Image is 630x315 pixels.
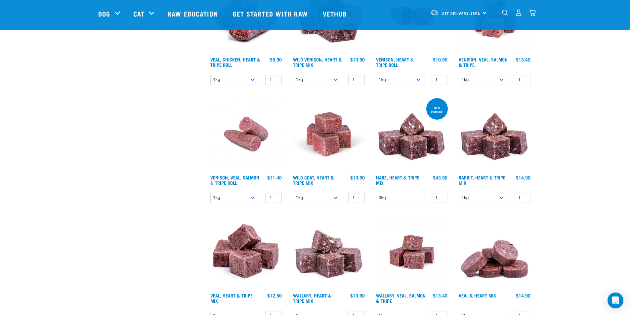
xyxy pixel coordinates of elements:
[459,294,496,296] a: Veal & Heart Mix
[210,294,253,302] a: Veal, Heart & Tripe Mix
[514,75,530,85] input: 1
[516,57,530,62] div: $13.40
[210,58,260,66] a: Veal, Chicken, Heart & Tripe Roll
[442,12,481,15] span: Set Delivery Area
[457,215,532,290] img: 1152 Veal Heart Medallions 01
[376,58,414,66] a: Venison, Heart & Tripe Roll
[316,0,355,27] a: Vethub
[431,75,447,85] input: 1
[376,176,419,184] a: Hare, Heart & Tripe Mix
[291,215,366,290] img: 1174 Wallaby Heart Tripe Mix 01
[350,175,365,180] div: $13.90
[98,9,110,19] a: Dog
[374,215,449,290] img: Wallaby Veal Salmon Tripe 1642
[267,175,282,180] div: $11.40
[209,97,284,172] img: Venison Veal Salmon Tripe 1651
[350,293,365,298] div: $13.90
[608,293,623,308] div: Open Intercom Messenger
[350,57,365,62] div: $13.90
[265,75,282,85] input: 1
[291,97,366,172] img: Goat Heart Tripe 8451
[209,215,284,290] img: Cubes
[529,9,536,16] img: home-icon@2x.png
[293,294,331,302] a: Wallaby, Heart & Tripe Mix
[133,9,145,19] a: Cat
[516,175,530,180] div: $14.90
[431,193,447,203] input: 1
[293,58,342,66] a: Wild Venison, Heart & Tripe Mix
[516,293,530,298] div: $14.90
[374,97,449,172] img: 1175 Rabbit Heart Tripe Mix 01
[348,75,365,85] input: 1
[426,103,448,117] div: new product!
[265,193,282,203] input: 1
[348,193,365,203] input: 1
[433,175,447,180] div: $43.90
[430,10,439,16] img: van-moving.png
[270,57,282,62] div: $9.90
[459,58,508,66] a: Venison, Veal, Salmon & Tripe
[161,0,226,27] a: Raw Education
[515,9,522,16] img: user.png
[459,176,505,184] a: Rabbit, Heart & Tripe Mix
[226,0,316,27] a: Get started with Raw
[433,293,447,298] div: $13.40
[376,294,426,302] a: Wallaby, Veal, Salmon & Tripe
[210,176,259,184] a: Venison, Veal, Salmon & Tripe Roll
[293,176,334,184] a: Wild Goat, Heart & Tripe Mix
[502,10,508,16] img: home-icon-1@2x.png
[457,97,532,172] img: 1175 Rabbit Heart Tripe Mix 01
[267,293,282,298] div: $12.50
[514,193,530,203] input: 1
[433,57,447,62] div: $10.90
